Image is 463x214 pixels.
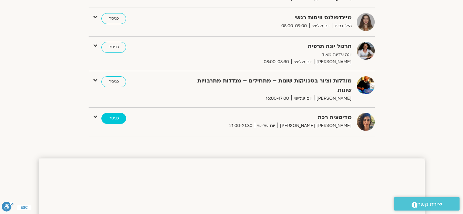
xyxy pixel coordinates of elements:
span: יצירת קשר [417,200,442,209]
a: כניסה [101,13,126,24]
span: יום שלישי [309,22,332,30]
strong: מנדלות וציור בטכניקות שונות – מתחילים – מנדלות מתרבויות שונות [183,76,352,95]
strong: תרגול יוגה תרפיה [183,42,352,51]
span: יום שלישי [255,122,278,129]
span: 08:00-08:30 [261,58,291,66]
span: [PERSON_NAME] [314,95,352,102]
span: 08:00-09:00 [279,22,309,30]
span: יום שלישי [291,58,314,66]
span: 16:00-17:00 [263,95,291,102]
a: כניסה [101,42,126,53]
span: [PERSON_NAME] [314,58,352,66]
span: הילן נבות [332,22,352,30]
span: יום שלישי [291,95,314,102]
span: 21:00-21:30 [227,122,255,129]
span: [PERSON_NAME] [PERSON_NAME] [278,122,352,129]
a: יצירת קשר [394,197,460,211]
p: יוגה עדינה מאוד [183,51,352,58]
a: כניסה [101,76,126,87]
strong: מיינדפולנס וויסות רגשי [183,13,352,22]
strong: מדיטציה רכה [183,113,352,122]
a: כניסה [101,113,126,124]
